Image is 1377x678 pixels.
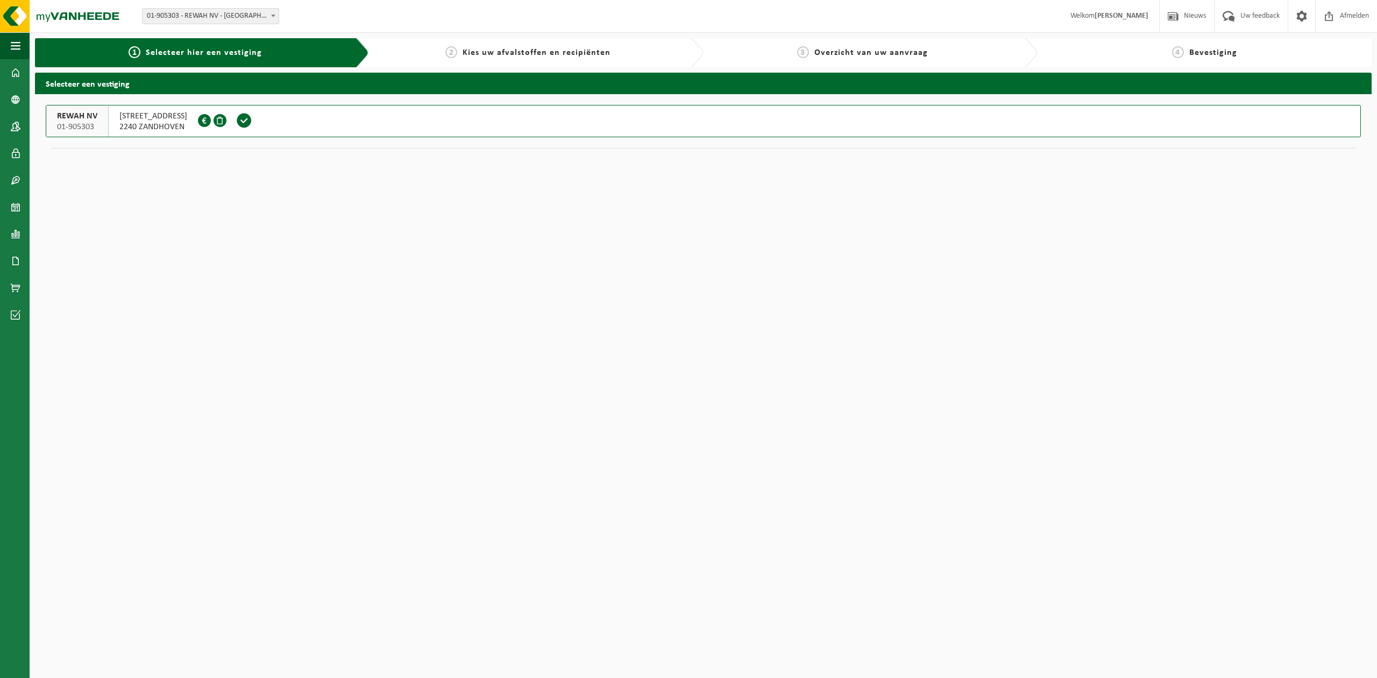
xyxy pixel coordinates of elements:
[797,46,809,58] span: 3
[119,122,187,132] span: 2240 ZANDHOVEN
[143,9,279,24] span: 01-905303 - REWAH NV - ZANDHOVEN
[463,48,611,57] span: Kies uw afvalstoffen en recipiënten
[119,111,187,122] span: [STREET_ADDRESS]
[1095,12,1148,20] strong: [PERSON_NAME]
[142,8,279,24] span: 01-905303 - REWAH NV - ZANDHOVEN
[46,105,1361,137] button: REWAH NV 01-905303 [STREET_ADDRESS]2240 ZANDHOVEN
[146,48,262,57] span: Selecteer hier een vestiging
[814,48,928,57] span: Overzicht van uw aanvraag
[57,122,97,132] span: 01-905303
[1189,48,1237,57] span: Bevestiging
[129,46,140,58] span: 1
[57,111,97,122] span: REWAH NV
[1172,46,1184,58] span: 4
[445,46,457,58] span: 2
[35,73,1372,94] h2: Selecteer een vestiging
